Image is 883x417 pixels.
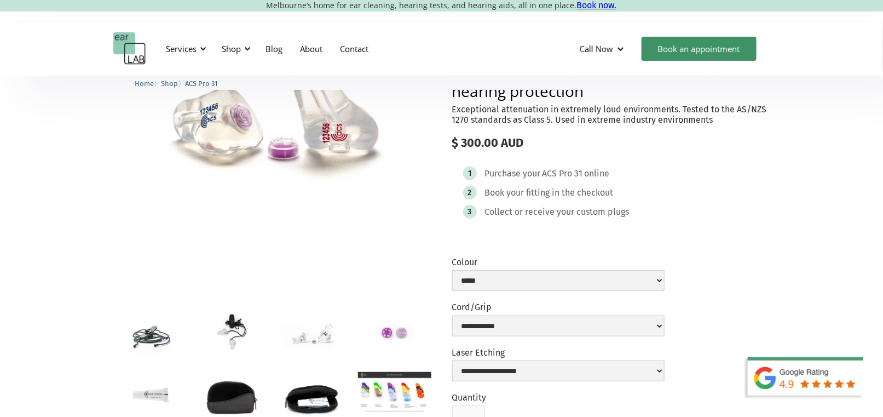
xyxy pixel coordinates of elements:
[572,32,636,65] div: Call Now
[485,207,630,218] div: Collect or receive your custom plugs
[113,13,431,232] img: ACS Pro 31
[292,33,332,65] a: About
[135,78,161,89] li: 〉
[452,302,665,312] label: Cord/Grip
[257,33,292,65] a: Blog
[452,104,770,125] p: Exceptional attenuation in extremely loud environments. Tested to the AS/NZS 1270 standards as Cl...
[358,309,431,358] a: open lightbox
[452,392,487,403] label: Quantity
[468,208,472,216] div: 3
[161,78,178,88] a: Shop
[186,78,218,88] a: ACS Pro 31
[166,43,197,54] div: Services
[452,347,665,358] label: Laser Etching
[222,43,241,54] div: Shop
[358,372,431,413] a: open lightbox
[113,13,431,232] a: open lightbox
[113,309,186,363] a: open lightbox
[186,79,218,88] span: ACS Pro 31
[485,168,541,179] div: Purchase your
[332,33,378,65] a: Contact
[113,32,146,65] a: home
[452,257,665,267] label: Colour
[468,188,472,197] div: 2
[161,78,186,89] li: 〉
[276,309,349,363] a: open lightbox
[135,79,154,88] span: Home
[642,37,757,61] a: Book an appointment
[195,309,268,357] a: open lightbox
[452,68,770,99] h2: Custom earplugs for industrial, class 5 hearing protection
[452,136,770,150] div: $ 300.00 AUD
[485,187,614,198] div: Book your fitting in the checkout
[468,169,471,178] div: 1
[161,79,178,88] span: Shop
[580,43,614,54] div: Call Now
[543,168,583,179] div: ACS Pro 31
[135,78,154,88] a: Home
[160,32,210,65] div: Services
[585,168,610,179] div: online
[216,32,255,65] div: Shop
